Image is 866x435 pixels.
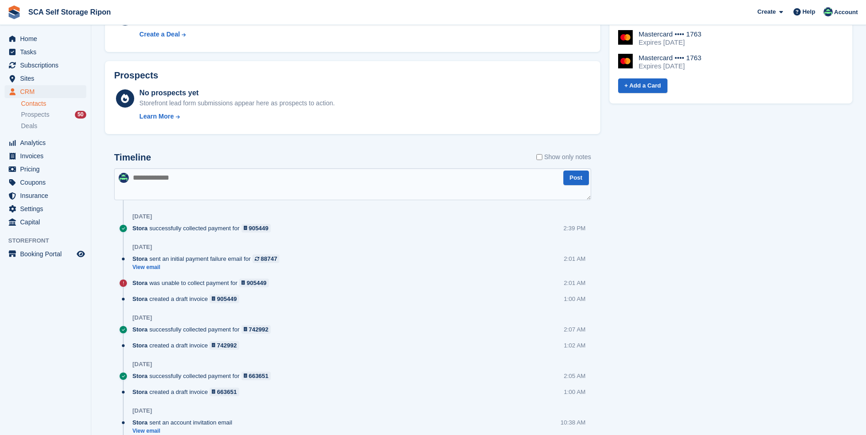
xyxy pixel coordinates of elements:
[249,372,268,380] div: 663651
[75,111,86,119] div: 50
[20,136,75,149] span: Analytics
[132,361,152,368] div: [DATE]
[563,224,585,233] div: 2:39 PM
[132,341,147,350] span: Stora
[563,171,589,186] button: Post
[21,121,86,131] a: Deals
[564,388,586,396] div: 1:00 AM
[564,372,586,380] div: 2:05 AM
[5,163,86,176] a: menu
[5,32,86,45] a: menu
[132,243,152,251] div: [DATE]
[252,254,279,263] a: 88747
[241,325,271,334] a: 742992
[536,152,591,162] label: Show only notes
[564,325,586,334] div: 2:07 AM
[114,152,151,163] h2: Timeline
[5,85,86,98] a: menu
[210,388,239,396] a: 663651
[132,418,237,427] div: sent an account invitation email
[5,216,86,228] a: menu
[536,152,542,162] input: Show only notes
[20,85,75,98] span: CRM
[132,224,275,233] div: successfully collected payment for
[618,78,667,93] a: + Add a Card
[5,248,86,260] a: menu
[241,224,271,233] a: 905449
[132,407,152,414] div: [DATE]
[20,189,75,202] span: Insurance
[25,5,115,20] a: SCA Self Storage Ripon
[139,112,335,121] a: Learn More
[639,54,702,62] div: Mastercard •••• 1763
[132,427,237,435] a: View email
[132,254,147,263] span: Stora
[132,295,244,303] div: created a draft invoice
[20,202,75,215] span: Settings
[5,202,86,215] a: menu
[564,341,586,350] div: 1:02 AM
[217,295,236,303] div: 905449
[5,59,86,72] a: menu
[132,213,152,220] div: [DATE]
[5,136,86,149] a: menu
[803,7,815,16] span: Help
[21,110,86,119] a: Prospects 50
[132,279,147,287] span: Stora
[210,341,239,350] a: 742992
[132,279,273,287] div: was unable to collect payment for
[20,216,75,228] span: Capital
[5,189,86,202] a: menu
[824,7,833,16] img: Thomas Webb
[247,279,266,287] div: 905449
[132,325,275,334] div: successfully collected payment for
[639,30,702,38] div: Mastercard •••• 1763
[132,372,275,380] div: successfully collected payment for
[75,249,86,259] a: Preview store
[7,5,21,19] img: stora-icon-8386f47178a22dfd0bd8f6a31ec36ba5ce8667c1dd55bd0f319d3a0aa187defe.svg
[217,388,236,396] div: 663651
[132,341,244,350] div: created a draft invoice
[139,88,335,98] div: No prospects yet
[639,62,702,70] div: Expires [DATE]
[139,112,173,121] div: Learn More
[20,32,75,45] span: Home
[618,54,633,68] img: Mastercard Logo
[20,248,75,260] span: Booking Portal
[261,254,277,263] div: 88747
[21,122,37,130] span: Deals
[119,173,129,183] img: Thomas Webb
[639,38,702,47] div: Expires [DATE]
[139,98,335,108] div: Storefront lead form submissions appear here as prospects to action.
[132,388,244,396] div: created a draft invoice
[210,295,239,303] a: 905449
[5,46,86,58] a: menu
[132,264,284,271] a: View email
[564,254,586,263] div: 2:01 AM
[564,295,586,303] div: 1:00 AM
[757,7,776,16] span: Create
[132,325,147,334] span: Stora
[20,46,75,58] span: Tasks
[249,325,268,334] div: 742992
[20,59,75,72] span: Subscriptions
[132,295,147,303] span: Stora
[564,279,586,287] div: 2:01 AM
[217,341,236,350] div: 742992
[21,99,86,108] a: Contacts
[132,224,147,233] span: Stora
[132,314,152,321] div: [DATE]
[132,254,284,263] div: sent an initial payment failure email for
[21,110,49,119] span: Prospects
[5,72,86,85] a: menu
[114,70,158,81] h2: Prospects
[8,236,91,245] span: Storefront
[132,388,147,396] span: Stora
[20,163,75,176] span: Pricing
[618,30,633,45] img: Mastercard Logo
[5,176,86,189] a: menu
[834,8,858,17] span: Account
[132,418,147,427] span: Stora
[132,372,147,380] span: Stora
[249,224,268,233] div: 905449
